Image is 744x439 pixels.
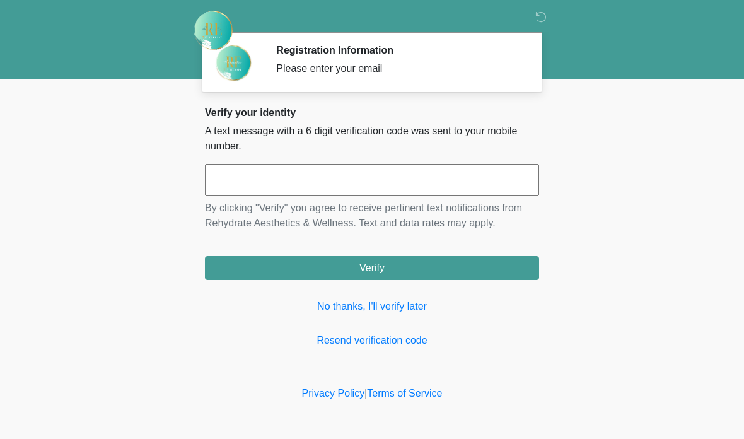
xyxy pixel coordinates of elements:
[192,9,234,51] img: Rehydrate Aesthetics & Wellness Logo
[205,333,539,348] a: Resend verification code
[302,388,365,399] a: Privacy Policy
[367,388,442,399] a: Terms of Service
[364,388,367,399] a: |
[276,61,520,76] div: Please enter your email
[205,299,539,314] a: No thanks, I'll verify later
[205,256,539,280] button: Verify
[205,201,539,231] p: By clicking "Verify" you agree to receive pertinent text notifications from Rehydrate Aesthetics ...
[205,124,539,154] p: A text message with a 6 digit verification code was sent to your mobile number.
[214,44,252,82] img: Agent Avatar
[205,107,539,119] h2: Verify your identity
